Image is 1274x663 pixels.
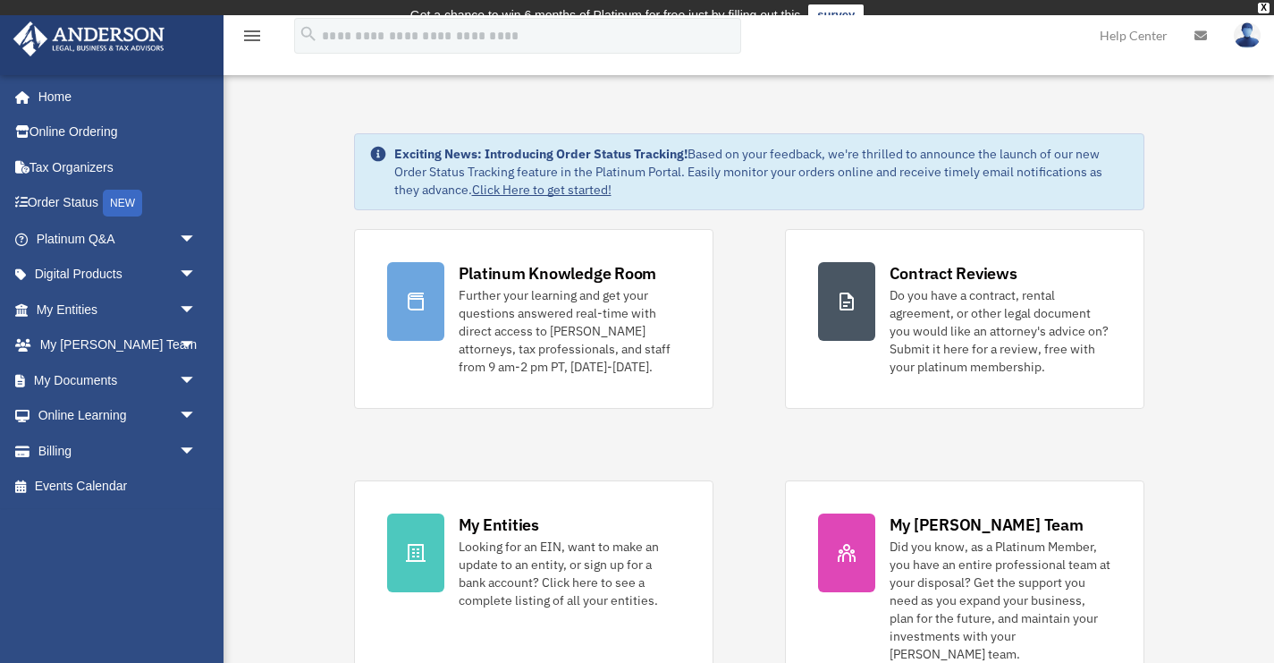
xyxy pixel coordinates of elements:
span: arrow_drop_down [179,362,215,399]
div: My Entities [459,514,539,536]
div: Looking for an EIN, want to make an update to an entity, or sign up for a bank account? Click her... [459,538,680,609]
div: Platinum Knowledge Room [459,262,657,285]
a: Platinum Knowledge Room Further your learning and get your questions answered real-time with dire... [354,229,713,409]
a: survey [808,4,864,26]
i: menu [241,25,263,47]
div: Further your learning and get your questions answered real-time with direct access to [PERSON_NAM... [459,286,680,376]
a: Order StatusNEW [13,185,224,222]
div: My [PERSON_NAME] Team [890,514,1084,536]
span: arrow_drop_down [179,221,215,258]
div: NEW [103,190,142,217]
span: arrow_drop_down [179,327,215,364]
a: menu [241,31,263,47]
a: Tax Organizers [13,149,224,185]
a: Platinum Q&Aarrow_drop_down [13,221,224,257]
a: My Entitiesarrow_drop_down [13,292,224,327]
span: arrow_drop_down [179,398,215,435]
a: Home [13,79,215,115]
div: Get a chance to win 6 months of Platinum for free just by filling out this [410,4,801,26]
a: My Documentsarrow_drop_down [13,362,224,398]
img: Anderson Advisors Platinum Portal [8,21,170,56]
div: close [1258,3,1270,13]
a: Contract Reviews Do you have a contract, rental agreement, or other legal document you would like... [785,229,1144,409]
a: Digital Productsarrow_drop_down [13,257,224,293]
span: arrow_drop_down [179,433,215,470]
i: search [299,24,318,44]
img: User Pic [1234,22,1261,48]
a: My [PERSON_NAME] Teamarrow_drop_down [13,327,224,363]
div: Based on your feedback, we're thrilled to announce the launch of our new Order Status Tracking fe... [394,145,1129,199]
a: Click Here to get started! [472,182,612,198]
div: Contract Reviews [890,262,1017,285]
a: Online Learningarrow_drop_down [13,398,224,434]
span: arrow_drop_down [179,292,215,328]
strong: Exciting News: Introducing Order Status Tracking! [394,146,688,162]
div: Did you know, as a Platinum Member, you have an entire professional team at your disposal? Get th... [890,538,1111,663]
span: arrow_drop_down [179,257,215,293]
a: Online Ordering [13,115,224,150]
a: Billingarrow_drop_down [13,433,224,469]
a: Events Calendar [13,469,224,505]
div: Do you have a contract, rental agreement, or other legal document you would like an attorney's ad... [890,286,1111,376]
